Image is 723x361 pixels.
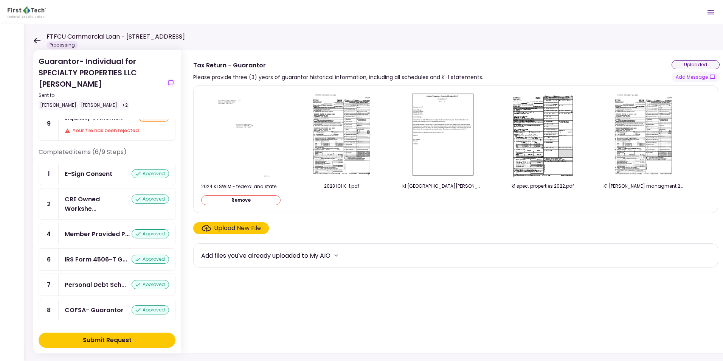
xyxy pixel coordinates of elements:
[39,248,175,271] a: 6IRS Form 4506-T Guarantorapproved
[39,100,78,110] div: [PERSON_NAME]
[132,305,169,314] div: approved
[39,223,59,245] div: 4
[8,6,46,18] img: Partner icon
[79,100,119,110] div: [PERSON_NAME]
[65,255,127,264] div: IRS Form 4506-T Guarantor
[39,92,163,99] div: Sent to:
[201,251,330,260] div: Add files you've already uploaded to My AIO
[193,61,483,70] div: Tax Return - Guarantor
[604,183,683,190] div: K1 Eldredge managment 23.pdf
[702,3,720,21] button: Open menu
[39,249,59,270] div: 6
[201,195,281,205] button: Remove
[39,107,59,140] div: 9
[672,72,720,82] button: show-messages
[39,163,59,185] div: 1
[302,183,381,190] div: 2023 ICI K-1.pdf
[201,183,281,190] div: 2024 K1 SWIM - federal and state.pdf
[402,183,482,190] div: k1 Alpine Meadows 2022.pdf
[672,60,720,69] div: uploaded
[193,222,269,234] span: Click here to upload the required document
[39,106,175,141] a: 9Liquidity Statements - GuarantorresubmitYour file has been rejected
[330,250,342,261] button: more
[120,100,129,110] div: +2
[65,280,126,289] div: Personal Debt Schedule
[39,188,175,220] a: 2CRE Owned Worksheetapproved
[503,183,582,190] div: k1 spec. properties 2022.pdf
[65,169,112,179] div: E-Sign Consent
[65,305,124,315] div: COFSA- Guarantor
[39,299,175,321] a: 8COFSA- Guarantorapproved
[39,56,163,110] div: Guarantor- Individual for SPECIALTY PROPERTIES LLC [PERSON_NAME]
[39,333,175,348] button: Submit Request
[132,255,169,264] div: approved
[39,163,175,185] a: 1E-Sign Consentapproved
[39,188,59,219] div: 2
[65,127,169,134] div: Your file has been rejected
[39,299,59,321] div: 8
[39,274,175,296] a: 7Personal Debt Scheduleapproved
[47,32,185,41] h1: FTFCU Commercial Loan - [STREET_ADDRESS]
[65,229,130,239] div: Member Provided PFS
[39,148,175,163] div: Completed items (6/9 Steps)
[166,78,175,87] button: show-messages
[132,229,169,238] div: approved
[83,336,132,345] div: Submit Request
[65,195,132,213] div: CRE Owned Worksheet
[132,169,169,178] div: approved
[132,280,169,289] div: approved
[132,195,169,204] div: approved
[214,224,261,233] div: Upload New File
[193,73,483,82] div: Please provide three (3) years of guarantor historical information, including all schedules and K...
[39,274,59,296] div: 7
[47,41,78,49] div: Processing
[39,223,175,245] a: 4Member Provided PFSapproved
